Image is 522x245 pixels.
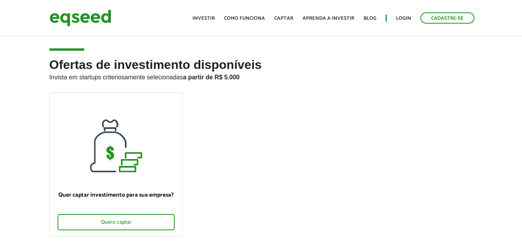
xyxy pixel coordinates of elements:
[49,93,183,236] a: Quer captar investimento para sua empresa? Quero captar
[58,214,175,230] div: Quero captar
[396,16,411,21] a: Login
[192,16,215,21] a: Investir
[58,192,175,199] p: Quer captar investimento para sua empresa?
[49,8,111,28] img: EqSeed
[364,16,376,21] a: Blog
[303,16,354,21] a: Aprenda a investir
[49,72,473,81] p: Invista em startups criteriosamente selecionadas
[420,12,474,24] a: Cadastre-se
[49,58,473,93] h2: Ofertas de investimento disponíveis
[224,16,265,21] a: Como funciona
[183,74,240,81] strong: a partir de R$ 5.000
[274,16,293,21] a: Captar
